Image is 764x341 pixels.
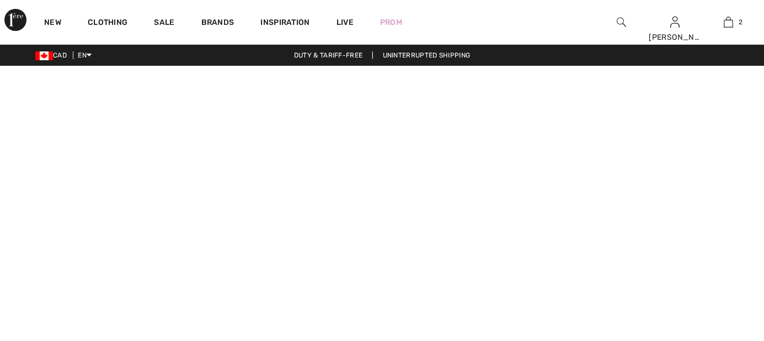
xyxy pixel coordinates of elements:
[4,9,26,31] img: 1ère Avenue
[88,18,127,29] a: Clothing
[201,18,234,29] a: Brands
[154,18,174,29] a: Sale
[702,15,755,29] a: 2
[739,17,742,27] span: 2
[380,17,402,28] a: Prom
[260,18,309,29] span: Inspiration
[78,51,92,59] span: EN
[724,15,733,29] img: My Bag
[35,51,71,59] span: CAD
[35,51,53,60] img: Canadian Dollar
[670,15,680,29] img: My Info
[44,18,61,29] a: New
[670,17,680,27] a: Sign In
[336,17,354,28] a: Live
[649,32,701,43] div: [PERSON_NAME]
[617,15,626,29] img: search the website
